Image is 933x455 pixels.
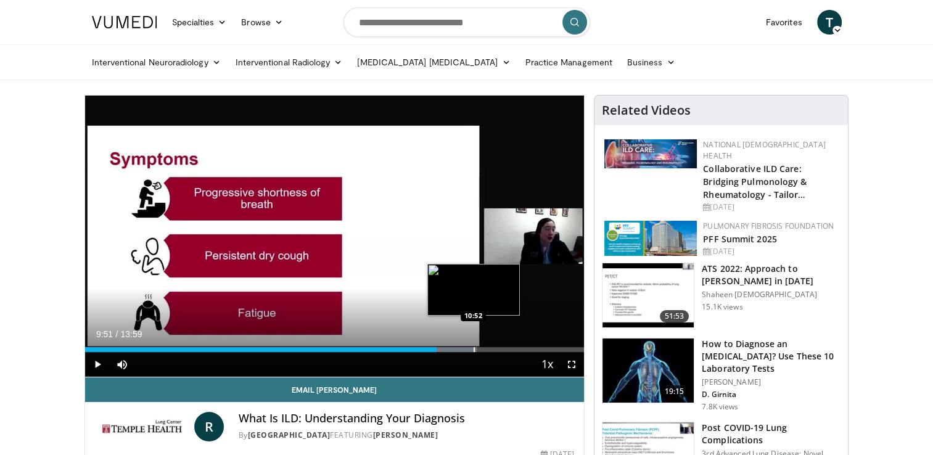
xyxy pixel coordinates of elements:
p: 15.1K views [702,302,742,312]
a: Browse [234,10,290,35]
a: Collaborative ILD Care: Bridging Pulmonology & Rheumatology - Tailor… [703,163,807,200]
h3: ATS 2022: Approach to [PERSON_NAME] in [DATE] [702,263,841,287]
a: Specialties [165,10,234,35]
a: R [194,412,224,441]
button: Playback Rate [535,352,559,377]
a: Business [620,50,683,75]
h3: How to Diagnose an [MEDICAL_DATA]? Use These 10 Laboratory Tests [702,338,841,375]
a: 19:15 How to Diagnose an [MEDICAL_DATA]? Use These 10 Laboratory Tests [PERSON_NAME] D. Girnita 7... [602,338,841,412]
a: [PERSON_NAME] [373,430,438,440]
a: [GEOGRAPHIC_DATA] [248,430,331,440]
a: National [DEMOGRAPHIC_DATA] Health [703,139,826,161]
a: Favorites [758,10,810,35]
a: T [817,10,842,35]
div: [DATE] [703,246,838,257]
p: D. Girnita [702,390,841,400]
img: image.jpeg [427,264,520,316]
p: 7.8K views [702,402,738,412]
a: Interventional Neuroradiology [84,50,228,75]
input: Search topics, interventions [343,7,590,37]
h4: Related Videos [602,103,691,118]
img: VuMedi Logo [92,16,157,28]
video-js: Video Player [85,96,585,377]
span: 13:59 [120,329,142,339]
h3: Post COVID-19 Lung Complications [702,422,841,446]
a: [MEDICAL_DATA] [MEDICAL_DATA] [350,50,517,75]
button: Fullscreen [559,352,584,377]
span: / [116,329,118,339]
a: PFF Summit 2025 [703,233,777,245]
a: Pulmonary Fibrosis Foundation [703,221,834,231]
img: 7e341e47-e122-4d5e-9c74-d0a8aaff5d49.jpg.150x105_q85_autocrop_double_scale_upscale_version-0.2.jpg [604,139,697,168]
span: 51:53 [660,310,689,322]
img: Temple Lung Center [95,412,189,441]
a: Practice Management [517,50,619,75]
a: Interventional Radiology [228,50,350,75]
div: Progress Bar [85,347,585,352]
a: 51:53 ATS 2022: Approach to [PERSON_NAME] in [DATE] Shaheen [DEMOGRAPHIC_DATA] 15.1K views [602,263,841,328]
span: 9:51 [96,329,113,339]
span: 19:15 [660,385,689,398]
p: [PERSON_NAME] [702,377,841,387]
img: 84d5d865-2f25-481a-859d-520685329e32.png.150x105_q85_autocrop_double_scale_upscale_version-0.2.png [604,221,697,256]
button: Play [85,352,110,377]
h4: What Is ILD: Understanding Your Diagnosis [239,412,574,425]
a: Email [PERSON_NAME] [85,377,585,402]
p: Shaheen [DEMOGRAPHIC_DATA] [702,290,841,300]
div: [DATE] [703,202,838,213]
img: 5903cf87-07ec-4ec6-b228-01333f75c79d.150x105_q85_crop-smart_upscale.jpg [602,263,694,327]
div: By FEATURING [239,430,574,441]
button: Mute [110,352,134,377]
img: 94354a42-e356-4408-ae03-74466ea68b7a.150x105_q85_crop-smart_upscale.jpg [602,338,694,403]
